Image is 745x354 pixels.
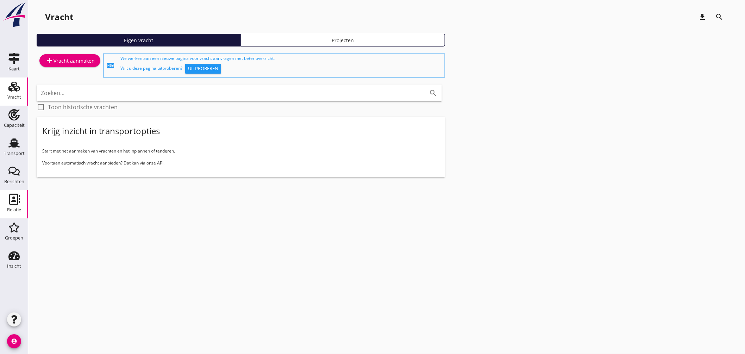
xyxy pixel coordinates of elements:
a: Projecten [241,34,445,46]
i: download [699,13,707,21]
div: Projecten [244,37,442,44]
div: Relatie [7,207,21,212]
i: account_circle [7,334,21,348]
button: Uitproberen [185,64,221,74]
div: Inzicht [7,264,21,268]
label: Toon historische vrachten [48,104,118,111]
div: Berichten [4,179,24,184]
div: Capaciteit [4,123,25,128]
div: Vracht [7,95,21,99]
div: Kaart [8,67,20,71]
a: Eigen vracht [37,34,241,46]
div: Krijg inzicht in transportopties [42,125,160,137]
p: Start met het aanmaken van vrachten en het inplannen of tenderen. [42,148,439,154]
i: fiber_new [106,61,115,70]
img: logo-small.a267ee39.svg [1,2,27,28]
div: Vracht aanmaken [45,56,95,65]
input: Zoeken... [41,87,418,99]
div: Uitproberen [188,65,218,72]
a: Vracht aanmaken [39,54,100,67]
i: search [715,13,724,21]
p: Voortaan automatisch vracht aanbieden? Dat kan via onze API. [42,160,439,166]
div: Transport [4,151,25,156]
div: Eigen vracht [40,37,238,44]
i: search [429,89,438,97]
i: add [45,56,54,65]
div: Groepen [5,236,23,240]
div: Vracht [45,11,73,23]
div: We werken aan een nieuwe pagina voor vracht aanvragen met beter overzicht. Wilt u deze pagina uit... [120,55,442,76]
